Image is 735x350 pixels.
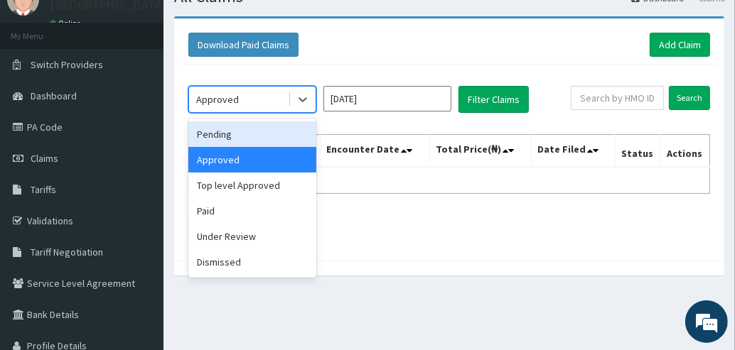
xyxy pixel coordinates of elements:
textarea: Type your message and hit 'Enter' [7,214,271,264]
span: Switch Providers [31,58,103,71]
th: Date Filed [531,135,615,168]
div: Pending [188,121,316,147]
span: Tariff Negotiation [31,246,103,258]
input: Search [669,86,710,110]
button: Download Paid Claims [188,33,299,57]
div: Chat with us now [74,80,239,98]
div: Top level Approved [188,173,316,198]
img: d_794563401_company_1708531726252_794563401 [26,71,58,106]
div: Approved [196,92,239,106]
span: Claims [31,152,58,165]
a: Add Claim [650,33,710,57]
th: Actions [661,135,710,168]
span: We're online! [82,92,196,236]
th: Status [616,135,661,168]
input: Search by HMO ID [571,86,664,110]
a: Online [50,18,84,28]
div: Minimize live chat window [233,7,267,41]
div: Dismissed [188,249,316,275]
div: Approved [188,147,316,173]
span: Tariffs [31,183,56,196]
div: Under Review [188,224,316,249]
div: Paid [188,198,316,224]
th: Encounter Date [320,135,429,168]
input: Select Month and Year [323,86,451,111]
button: Filter Claims [458,86,529,113]
th: Total Price(₦) [429,135,531,168]
span: Dashboard [31,89,77,102]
